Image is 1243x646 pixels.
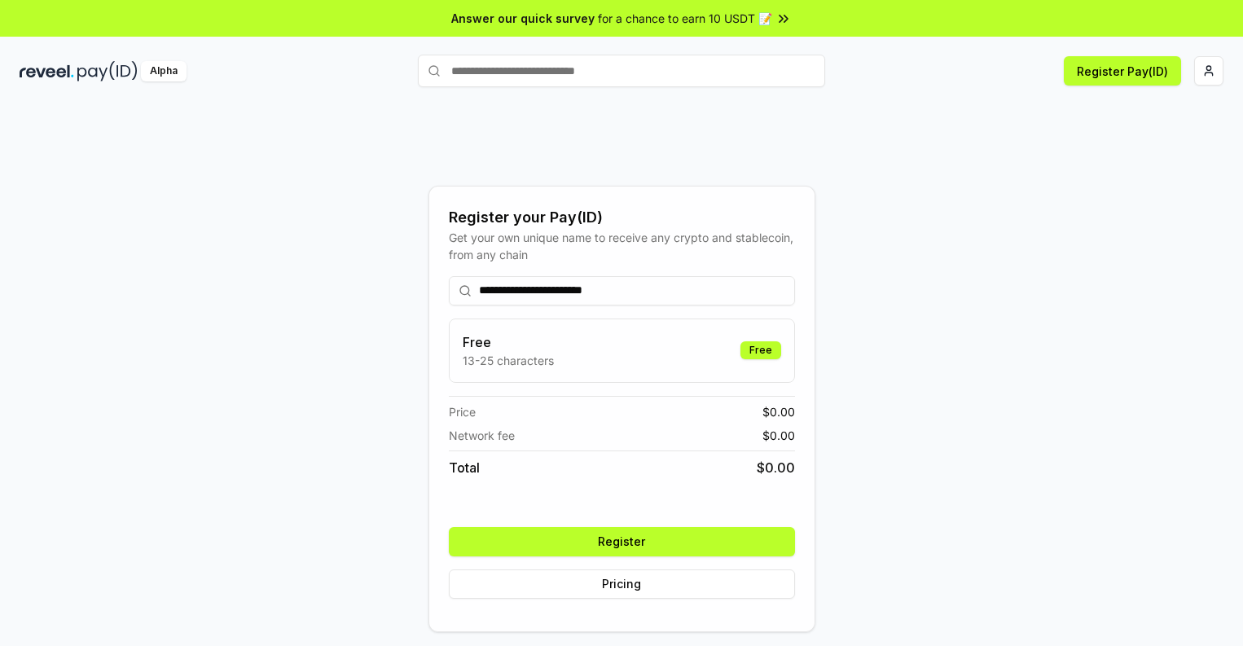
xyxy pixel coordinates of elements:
[598,10,772,27] span: for a chance to earn 10 USDT 📝
[762,403,795,420] span: $ 0.00
[141,61,187,81] div: Alpha
[20,61,74,81] img: reveel_dark
[740,341,781,359] div: Free
[449,458,480,477] span: Total
[1064,56,1181,86] button: Register Pay(ID)
[449,569,795,599] button: Pricing
[463,332,554,352] h3: Free
[77,61,138,81] img: pay_id
[449,206,795,229] div: Register your Pay(ID)
[762,427,795,444] span: $ 0.00
[463,352,554,369] p: 13-25 characters
[449,229,795,263] div: Get your own unique name to receive any crypto and stablecoin, from any chain
[449,403,476,420] span: Price
[449,427,515,444] span: Network fee
[451,10,595,27] span: Answer our quick survey
[757,458,795,477] span: $ 0.00
[449,527,795,556] button: Register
